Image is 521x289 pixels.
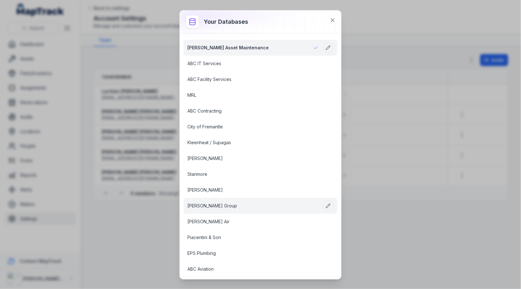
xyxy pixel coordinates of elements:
a: [PERSON_NAME] Group [187,203,318,209]
a: Stanmore [187,171,318,177]
a: [PERSON_NAME] Asset Maintenance [187,45,318,51]
a: MRL [187,92,318,98]
a: City of Fremantle [187,124,318,130]
a: Piacentini & Son [187,234,318,241]
a: ABC IT Services [187,60,318,67]
a: ABC Contracting [187,108,318,114]
a: Kleenheat / Supagas [187,139,318,146]
a: [PERSON_NAME] [187,155,318,162]
a: [PERSON_NAME] [187,187,318,193]
a: ABC Facility Services [187,76,318,83]
a: ABC Aviation [187,266,318,272]
h3: Your databases [204,17,248,26]
a: [PERSON_NAME] Air [187,218,318,225]
a: EPS Plumbing [187,250,318,256]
